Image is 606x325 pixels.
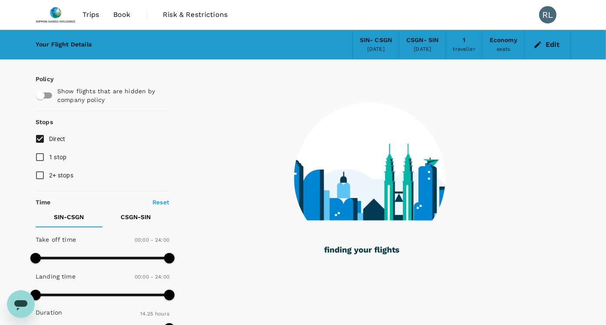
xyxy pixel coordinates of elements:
p: Policy [36,75,43,83]
span: 00:00 - 24:00 [135,274,169,280]
p: SIN - CSGN [54,213,84,221]
p: CSGN - SIN [121,213,151,221]
button: Edit [532,38,563,52]
div: [DATE] [414,45,431,54]
span: Trips [82,10,99,20]
div: [DATE] [367,45,385,54]
p: Landing time [36,272,76,281]
p: Duration [36,308,62,317]
span: 1 stop [49,154,67,161]
span: Risk & Restrictions [163,10,227,20]
div: Economy [490,36,517,45]
img: Nippon Sanso Holdings Singapore Pte Ltd [36,5,76,24]
p: Show flights that are hidden by company policy [57,87,163,104]
span: Book [113,10,131,20]
span: 14.25 hours [140,311,169,317]
div: CSGN - SIN [406,36,438,45]
p: Reset [152,198,169,207]
p: Time [36,198,51,207]
div: RL [539,6,557,23]
div: 1 [463,36,465,45]
span: 2+ stops [49,172,73,179]
strong: Stops [36,118,53,125]
span: Direct [49,135,66,142]
iframe: Button to launch messaging window [7,290,35,318]
g: finding your flights [324,247,399,255]
div: SIN - CSGN [360,36,392,45]
div: Your Flight Details [36,40,92,49]
span: 00:00 - 24:00 [135,237,169,243]
div: seats [497,45,510,54]
div: traveller [453,45,475,54]
p: Take off time [36,235,76,244]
